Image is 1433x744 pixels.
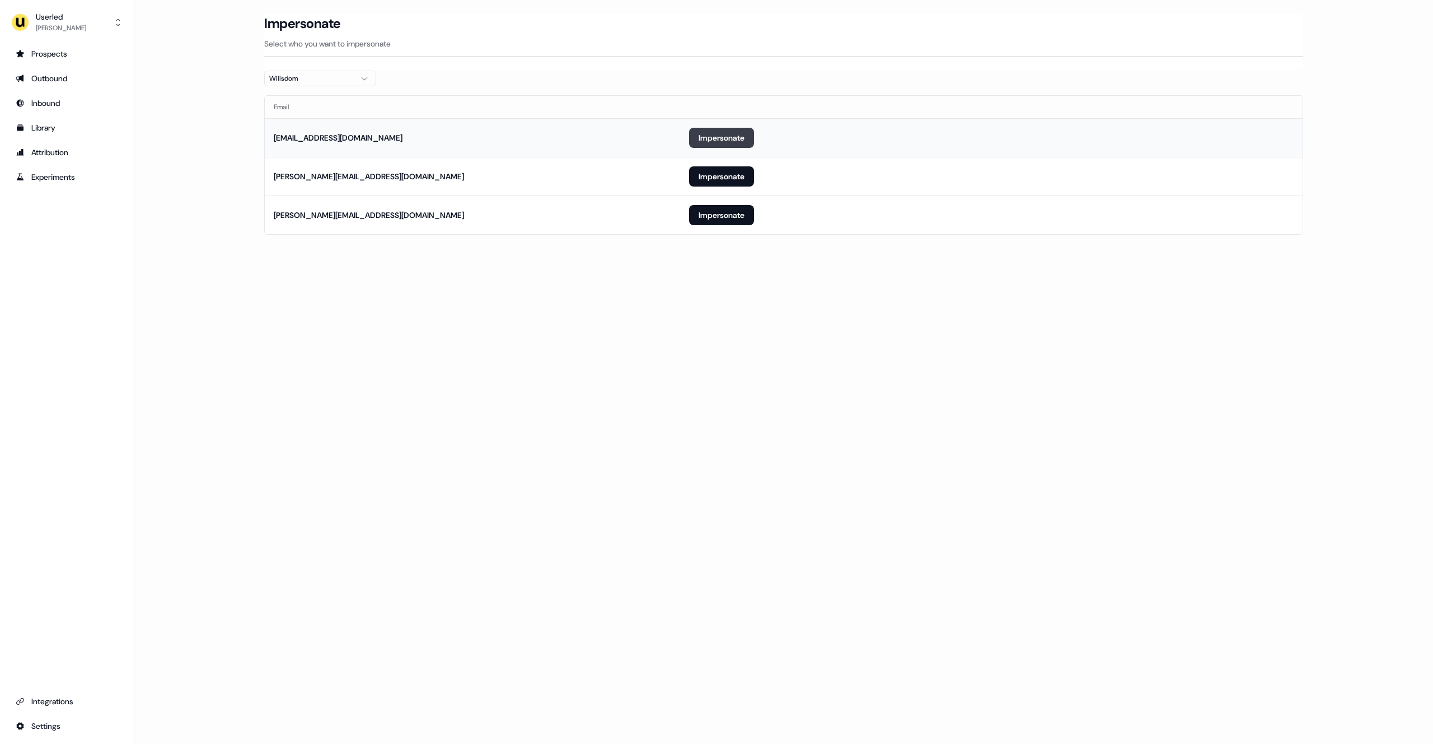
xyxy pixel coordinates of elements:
button: Impersonate [689,205,754,225]
a: Go to experiments [9,168,125,186]
div: [PERSON_NAME] [36,22,86,34]
button: Wiiisdom [264,71,376,86]
div: Userled [36,11,86,22]
div: Library [16,122,118,133]
div: Prospects [16,48,118,59]
button: Userled[PERSON_NAME] [9,9,125,36]
a: Go to Inbound [9,94,125,112]
div: [EMAIL_ADDRESS][DOMAIN_NAME] [274,132,402,143]
div: [PERSON_NAME][EMAIL_ADDRESS][DOMAIN_NAME] [274,171,464,182]
a: Go to outbound experience [9,69,125,87]
th: Email [265,96,680,118]
button: Impersonate [689,166,754,187]
div: Inbound [16,97,118,109]
button: Impersonate [689,128,754,148]
div: Outbound [16,73,118,84]
div: [PERSON_NAME][EMAIL_ADDRESS][DOMAIN_NAME] [274,210,464,221]
div: Integrations [16,696,118,707]
div: Attribution [16,147,118,158]
div: Wiiisdom [269,73,353,84]
p: Select who you want to impersonate [264,38,1303,49]
a: Go to templates [9,119,125,137]
div: Settings [16,720,118,732]
div: Experiments [16,171,118,183]
a: Go to prospects [9,45,125,63]
h3: Impersonate [264,15,341,32]
a: Go to integrations [9,717,125,735]
a: Go to attribution [9,143,125,161]
a: Go to integrations [9,692,125,710]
